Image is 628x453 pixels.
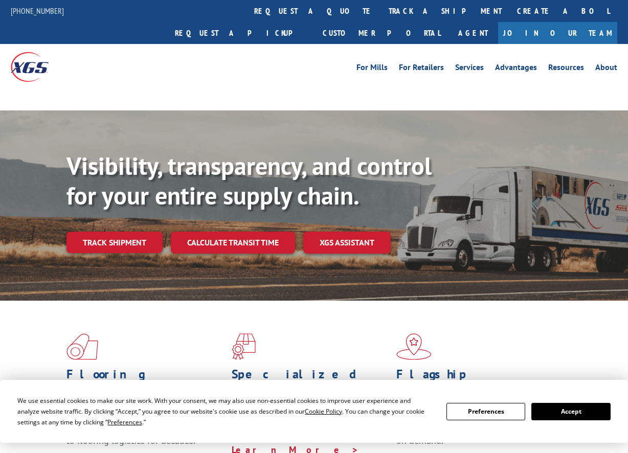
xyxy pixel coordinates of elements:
a: Services [455,63,484,75]
a: Agent [448,22,498,44]
span: Our agile distribution network gives you nationwide inventory management on demand. [396,410,552,446]
a: Join Our Team [498,22,617,44]
a: Calculate transit time [171,232,295,254]
h1: Flagship Distribution Model [396,368,554,410]
a: XGS ASSISTANT [303,232,391,254]
a: Track shipment [66,232,163,253]
span: Preferences [107,418,142,426]
button: Preferences [446,403,525,420]
button: Accept [531,403,610,420]
div: We use essential cookies to make our site work. With your consent, we may also use non-essential ... [17,395,434,427]
h1: Specialized Freight Experts [232,368,389,398]
a: [PHONE_NUMBER] [11,6,64,16]
a: About [595,63,617,75]
h1: Flooring Logistics Solutions [66,368,224,410]
span: As an industry carrier of choice, XGS has brought innovation and dedication to flooring logistics... [66,410,222,446]
a: For Retailers [399,63,444,75]
img: xgs-icon-total-supply-chain-intelligence-red [66,333,98,360]
img: xgs-icon-flagship-distribution-model-red [396,333,432,360]
img: xgs-icon-focused-on-flooring-red [232,333,256,360]
span: Cookie Policy [305,407,342,416]
a: For Mills [356,63,388,75]
a: Advantages [495,63,537,75]
a: Resources [548,63,584,75]
a: Request a pickup [167,22,315,44]
a: Customer Portal [315,22,448,44]
b: Visibility, transparency, and control for your entire supply chain. [66,150,432,211]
